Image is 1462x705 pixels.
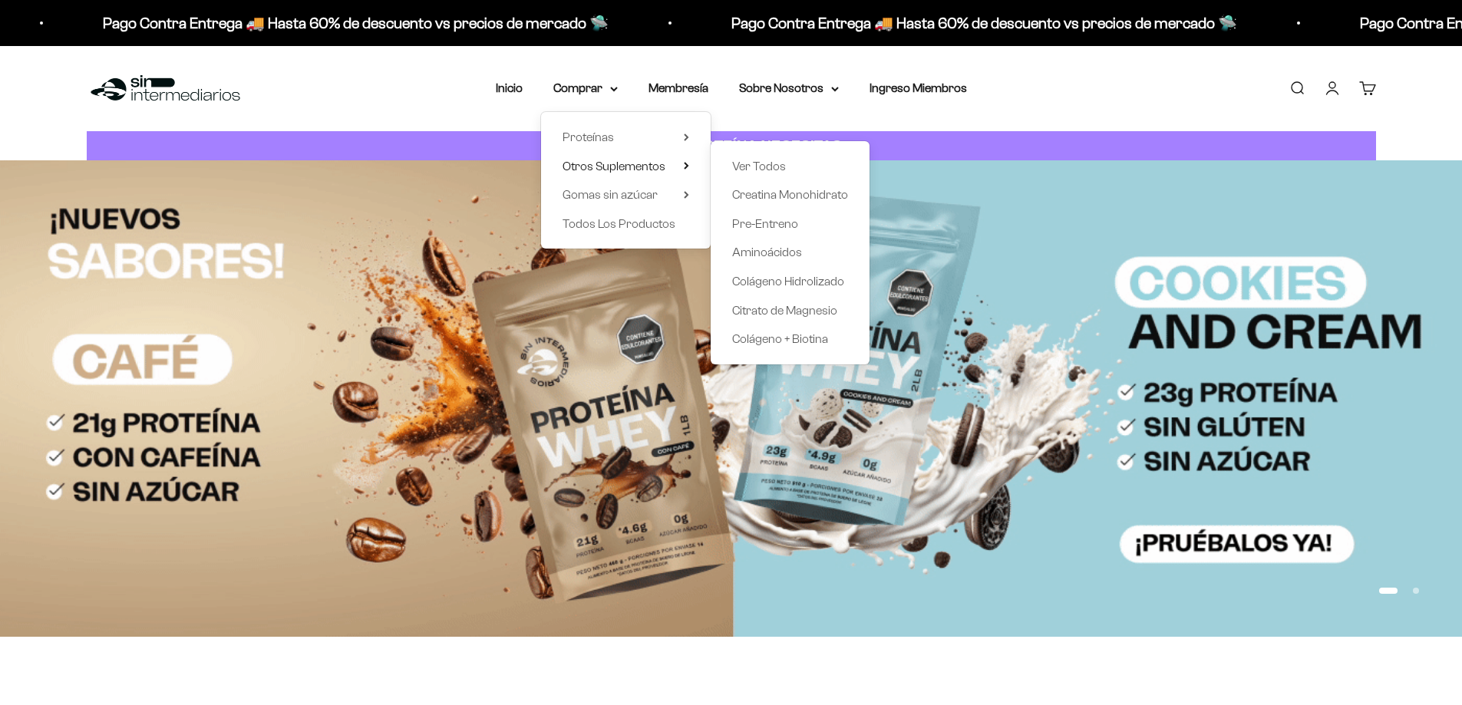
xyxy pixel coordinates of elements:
summary: Gomas sin azúcar [563,185,689,205]
span: Todos Los Productos [563,217,675,230]
span: Creatina Monohidrato [732,188,848,201]
a: Pre-Entreno [732,214,848,234]
a: Membresía [648,81,708,94]
p: Pago Contra Entrega 🚚 Hasta 60% de descuento vs precios de mercado 🛸 [103,11,609,35]
a: Creatina Monohidrato [732,185,848,205]
span: Proteínas [563,130,614,143]
span: Colágeno + Biotina [732,332,828,345]
a: Ingreso Miembros [870,81,967,94]
a: Ver Todos [732,156,848,176]
span: Aminoácidos [732,245,802,259]
span: Colágeno Hidrolizado [732,275,844,288]
a: Todos Los Productos [563,214,689,234]
summary: Sobre Nosotros [739,78,839,98]
p: Pago Contra Entrega 🚚 Hasta 60% de descuento vs precios de mercado 🛸 [731,11,1237,35]
a: Colágeno + Biotina [732,329,848,349]
span: Citrato de Magnesio [732,304,837,317]
summary: Proteínas [563,127,689,147]
a: Citrato de Magnesio [732,301,848,321]
a: Aminoácidos [732,242,848,262]
a: Colágeno Hidrolizado [732,272,848,292]
span: Ver Todos [732,160,786,173]
a: Inicio [496,81,523,94]
span: Gomas sin azúcar [563,188,658,201]
summary: Otros Suplementos [563,156,689,176]
summary: Comprar [553,78,618,98]
span: Pre-Entreno [732,217,798,230]
a: CUANTA PROTEÍNA NECESITAS [87,131,1376,161]
span: Otros Suplementos [563,160,665,173]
